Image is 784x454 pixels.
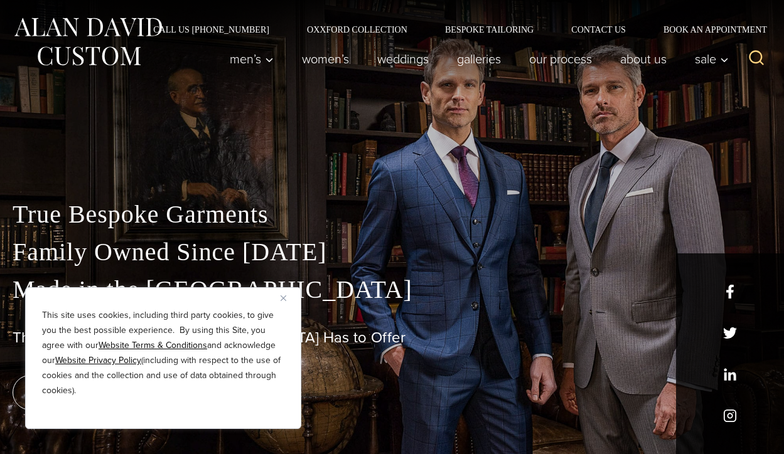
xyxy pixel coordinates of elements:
[515,46,606,71] a: Our Process
[13,375,188,410] a: book an appointment
[13,329,771,347] h1: The Best Custom Suits [GEOGRAPHIC_DATA] Has to Offer
[552,25,645,34] a: Contact Us
[741,44,771,74] button: View Search Form
[363,46,443,71] a: weddings
[281,295,286,301] img: Close
[606,46,681,71] a: About Us
[99,339,207,352] a: Website Terms & Conditions
[216,46,736,71] nav: Primary Navigation
[42,308,284,398] p: This site uses cookies, including third party cookies, to give you the best possible experience. ...
[230,53,274,65] span: Men’s
[288,25,426,34] a: Oxxford Collection
[281,290,296,305] button: Close
[13,14,163,70] img: Alan David Custom
[13,196,771,309] p: True Bespoke Garments Family Owned Since [DATE] Made in the [GEOGRAPHIC_DATA]
[134,25,771,34] nav: Secondary Navigation
[288,46,363,71] a: Women’s
[55,354,141,367] a: Website Privacy Policy
[443,46,515,71] a: Galleries
[645,25,771,34] a: Book an Appointment
[134,25,288,34] a: Call Us [PHONE_NUMBER]
[426,25,552,34] a: Bespoke Tailoring
[695,53,729,65] span: Sale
